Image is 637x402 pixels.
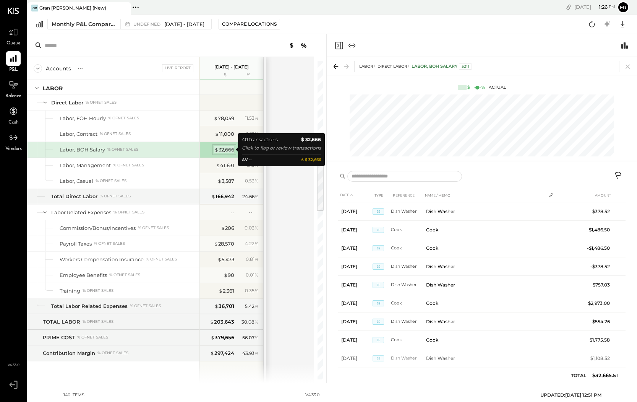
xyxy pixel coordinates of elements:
span: P&L [9,67,18,73]
div: PRIME COST [43,334,75,341]
td: $1,486.50 [584,221,613,239]
div: Labor, BOH Salary [412,63,472,70]
div: % of NET SALES [138,225,169,231]
span: $ [211,193,216,199]
td: $1,775.58 [584,331,613,349]
span: % [254,115,259,121]
td: [DATE] [338,257,373,276]
div: 4.22 [245,240,259,247]
span: Queue [6,40,21,47]
div: Labor, BOH Salary [60,146,105,153]
div: 0.01 [246,272,259,278]
div: Contribution Margin [43,350,95,357]
div: Workers Compensation Insurance [60,256,144,263]
span: % [254,177,259,184]
div: 3,587 [217,177,234,185]
a: Queue [0,25,26,47]
span: Vendors [5,146,22,153]
span: JE [373,282,384,288]
td: Cook [423,368,546,386]
td: [DATE] [338,294,373,312]
td: [DATE] [338,349,373,368]
span: % [254,334,259,340]
p: [DATE] - [DATE] [214,64,249,70]
div: 0.81 [246,256,259,263]
button: Expand panel (e) [347,41,357,50]
div: 30.08 [242,319,259,326]
span: % [254,303,259,309]
td: Cook [391,239,423,257]
div: Direct Labor [51,99,83,106]
td: Dish Washer [423,312,546,331]
a: Cash [0,104,26,126]
span: Balance [5,93,21,100]
div: 166,942 [211,193,234,200]
td: Cook [391,294,423,312]
td: [DATE] [338,221,373,239]
button: Fr [617,1,629,13]
div: v 4.33.0 [305,392,319,398]
div: % of NET SALES [83,288,113,293]
div: % of NET SALES [130,303,161,309]
div: copy link [565,3,572,11]
div: $ [467,85,470,91]
span: UPDATED: [DATE] 12:51 PM [540,392,601,398]
td: -$1,486.50 [584,239,613,257]
div: % of NET SALES [83,319,113,324]
span: $ [214,303,219,309]
span: JE [373,355,384,361]
span: $ [219,288,223,294]
td: Cook [423,331,546,349]
td: [DATE] [338,331,373,349]
span: % [254,240,259,246]
span: JE [373,245,384,251]
b: $ 32,666 [301,136,321,143]
td: [DATE] [338,202,373,221]
td: Dish Washer [391,312,423,331]
span: $ [216,162,220,168]
td: -$378.52 [584,257,613,276]
span: % [254,319,259,325]
span: % [254,287,259,293]
span: $ [221,225,225,231]
div: 36,701 [214,303,234,310]
td: Dish Washer [423,349,546,368]
div: Compare Locations [222,21,277,27]
a: Vendors [0,130,26,153]
span: % [254,130,259,137]
div: Total Labor Related Expenses [51,303,128,310]
span: JE [373,264,384,270]
span: % [254,256,259,262]
span: $ [217,256,222,262]
div: Labor, Contract [60,130,97,138]
td: Dish Washer [423,276,546,294]
span: Direct Labor [378,64,407,69]
span: JE [373,337,384,343]
div: Employee Benefits [60,272,107,279]
span: $ [214,146,219,153]
span: % [254,193,259,199]
div: % of NET SALES [96,178,126,184]
div: % of NET SALES [108,116,139,121]
td: Dish Washer [423,202,546,221]
div: % [481,85,485,91]
span: % [254,225,259,231]
th: AMOUNT [584,188,613,202]
div: Accounts [46,65,71,72]
div: 0.03 [245,225,259,231]
div: Labor, Casual [60,177,93,185]
td: Cook [423,239,546,257]
span: $ [224,272,228,278]
div: 43.93 [242,350,259,357]
div: 5.42 [245,303,259,310]
td: [DATE] [338,239,373,257]
td: $378.52 [584,202,613,221]
div: Total Direct Labor [51,193,97,200]
td: Cook [391,331,423,349]
td: $554.26 [584,312,613,331]
span: $ [214,115,218,121]
div: 140 items [63,392,84,398]
button: Compare Locations [219,19,280,29]
div: 56.07 [242,334,259,341]
div: % of NET SALES [113,163,144,168]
